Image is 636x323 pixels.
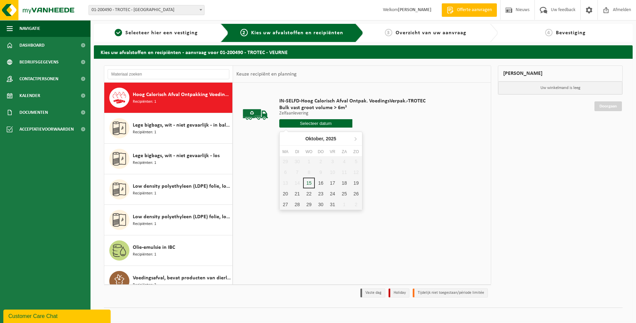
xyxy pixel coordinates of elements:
[413,288,488,297] li: Tijdelijk niet toegestaan/période limitée
[327,188,338,199] div: 24
[280,199,291,210] div: 27
[251,30,343,36] span: Kies uw afvalstoffen en recipiënten
[133,152,220,160] span: Lege bigbags, wit - niet gevaarlijk - los
[315,199,327,210] div: 30
[133,91,231,99] span: Hoog Calorisch Afval Ontpakking Voedings Verpakkingen (CR)
[326,136,336,141] i: 2025
[338,178,350,188] div: 18
[350,188,362,199] div: 26
[279,119,352,128] input: Selecteer datum
[3,308,112,323] iframe: chat widget
[280,148,291,155] div: ma
[350,199,362,210] div: 2
[125,30,198,36] span: Selecteer hier een vestiging
[315,148,327,155] div: do
[280,188,291,199] div: 20
[291,188,303,199] div: 21
[350,148,362,155] div: zo
[133,121,231,129] span: Lege bigbags, wit - niet gevaarlijk - in balen
[133,221,156,227] span: Recipiënten: 1
[327,148,338,155] div: vr
[303,178,315,188] div: 15
[104,266,233,296] button: Voedingsafval, bevat producten van dierlijke oorsprong, gemengde verpakking (exclusief glas), cat...
[233,66,300,83] div: Keuze recipiënt en planning
[389,288,409,297] li: Holiday
[279,104,425,111] span: Bulk vast groot volume > 6m³
[279,111,425,116] p: Zelfaanlevering
[104,144,233,174] button: Lege bigbags, wit - niet gevaarlijk - los Recipiënten: 1
[19,20,40,37] span: Navigatie
[104,113,233,144] button: Lege bigbags, wit - niet gevaarlijk - in balen Recipiënten: 1
[303,133,339,144] div: Oktober,
[350,178,362,188] div: 19
[594,101,622,111] a: Doorgaan
[556,30,586,36] span: Bevestiging
[104,205,233,235] button: Low density polyethyleen (LDPE) folie, los, naturel Recipiënten: 1
[97,29,215,37] a: 1Selecteer hier een vestiging
[19,54,59,71] span: Bedrijfsgegevens
[89,5,204,15] span: 01-200490 - TROTEC - VEURNE
[133,274,231,282] span: Voedingsafval, bevat producten van dierlijke oorsprong, gemengde verpakking (exclusief glas), cat...
[327,199,338,210] div: 31
[19,37,45,54] span: Dashboard
[360,288,385,297] li: Vaste dag
[385,29,392,36] span: 3
[94,45,633,58] h2: Kies uw afvalstoffen en recipiënten - aanvraag voor 01-200490 - TROTEC - VEURNE
[133,213,231,221] span: Low density polyethyleen (LDPE) folie, los, naturel
[133,243,175,251] span: Olie-emulsie in IBC
[315,178,327,188] div: 16
[279,98,425,104] span: IN-SELFD-Hoog Calorisch Afval Ontpak. VoedingsVerpak.-TROTEC
[498,82,622,94] p: Uw winkelmand is leeg
[133,190,156,197] span: Recipiënten: 1
[104,235,233,266] button: Olie-emulsie in IBC Recipiënten: 1
[89,5,205,15] span: 01-200490 - TROTEC - VEURNE
[291,199,303,210] div: 28
[19,87,40,104] span: Kalender
[545,29,553,36] span: 4
[19,121,74,138] span: Acceptatievoorwaarden
[133,160,156,166] span: Recipiënten: 1
[498,65,623,82] div: [PERSON_NAME]
[303,188,315,199] div: 22
[398,7,431,12] strong: [PERSON_NAME]
[327,178,338,188] div: 17
[133,282,156,288] span: Recipiënten: 3
[315,188,327,199] div: 23
[303,199,315,210] div: 29
[133,251,156,258] span: Recipiënten: 1
[108,69,229,79] input: Materiaal zoeken
[455,7,494,13] span: Offerte aanvragen
[338,199,350,210] div: 1
[396,30,466,36] span: Overzicht van uw aanvraag
[133,182,231,190] span: Low density polyethyleen (LDPE) folie, los, gekleurd
[133,99,156,105] span: Recipiënten: 1
[442,3,497,17] a: Offerte aanvragen
[240,29,248,36] span: 2
[291,148,303,155] div: di
[115,29,122,36] span: 1
[303,148,315,155] div: wo
[104,174,233,205] button: Low density polyethyleen (LDPE) folie, los, gekleurd Recipiënten: 1
[338,148,350,155] div: za
[104,83,233,113] button: Hoog Calorisch Afval Ontpakking Voedings Verpakkingen (CR) Recipiënten: 1
[19,104,48,121] span: Documenten
[19,71,58,87] span: Contactpersonen
[133,129,156,136] span: Recipiënten: 1
[338,188,350,199] div: 25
